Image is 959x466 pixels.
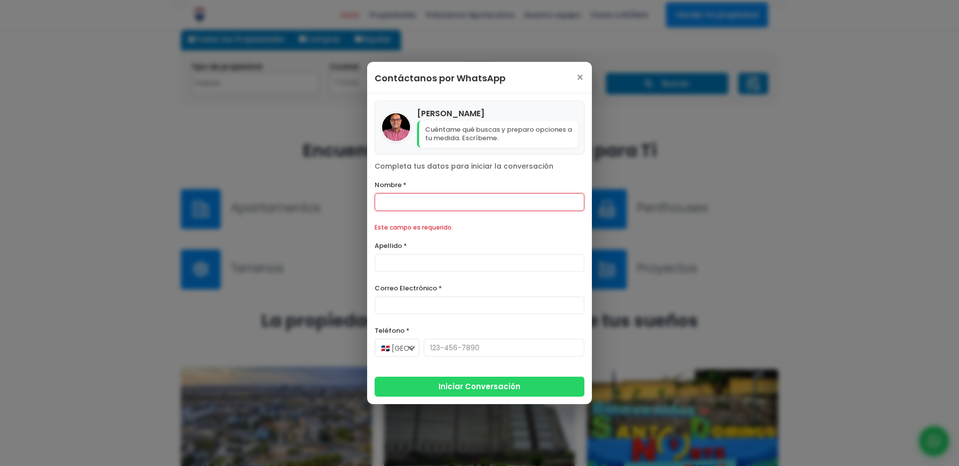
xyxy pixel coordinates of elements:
span: × [576,72,584,84]
h3: Contáctanos por WhatsApp [375,69,505,87]
p: Cuéntame qué buscas y preparo opciones a tu medida. Escríbeme. [417,121,578,148]
p: Completa tus datos para iniciar la conversación [375,162,584,172]
div: Este campo es requerido. [375,221,584,233]
label: Correo Electrónico * [375,282,584,294]
label: Apellido * [375,239,584,252]
label: Nombre * [375,179,584,191]
img: Julio Holguin [382,113,410,141]
h4: [PERSON_NAME] [417,107,578,120]
input: 123-456-7890 [424,339,584,357]
button: Iniciar Conversación [375,377,584,397]
label: Teléfono * [375,324,584,337]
